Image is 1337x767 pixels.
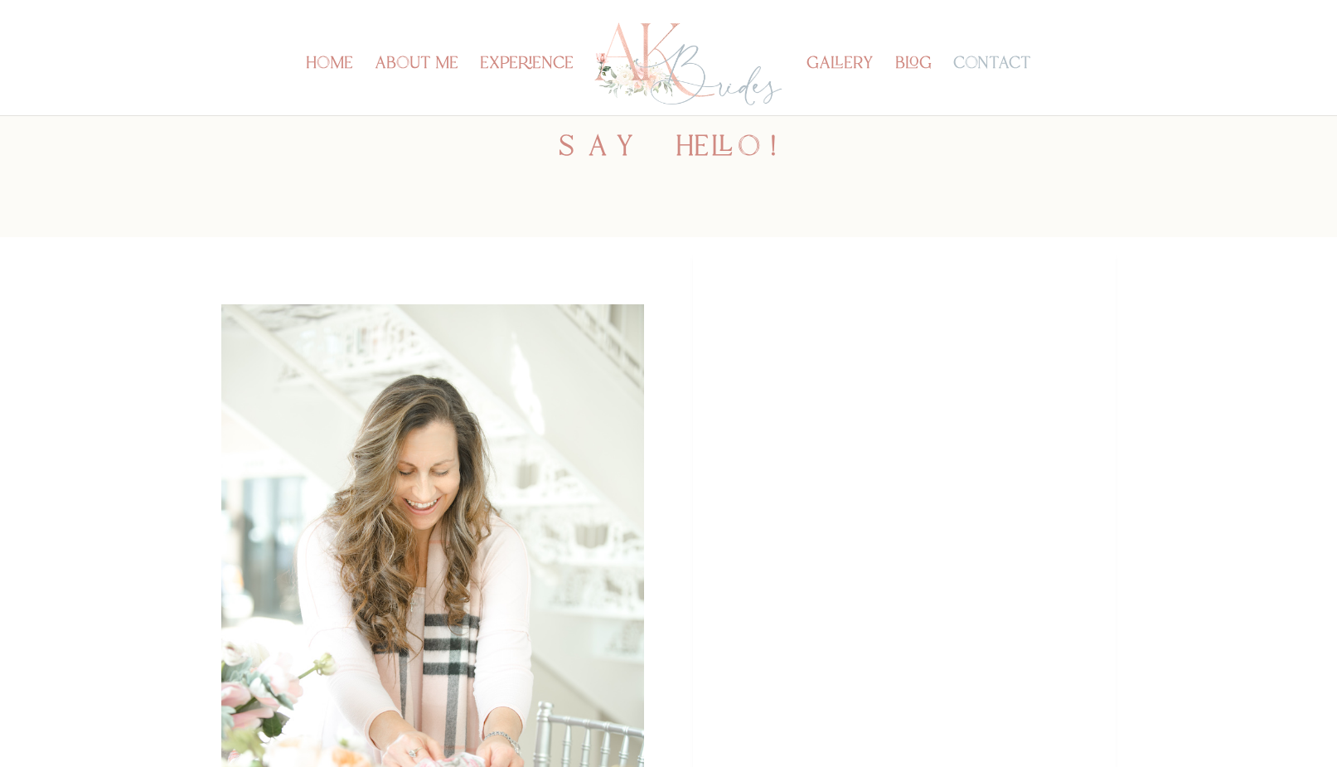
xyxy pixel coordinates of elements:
img: Los Angeles Wedding Planner - AK Brides [592,18,785,110]
a: contact [953,58,1031,115]
a: home [306,58,353,115]
h2: say hello! [221,133,1117,170]
a: gallery [807,58,874,115]
a: about me [375,58,458,115]
a: blog [895,58,932,115]
a: experience [480,58,574,115]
